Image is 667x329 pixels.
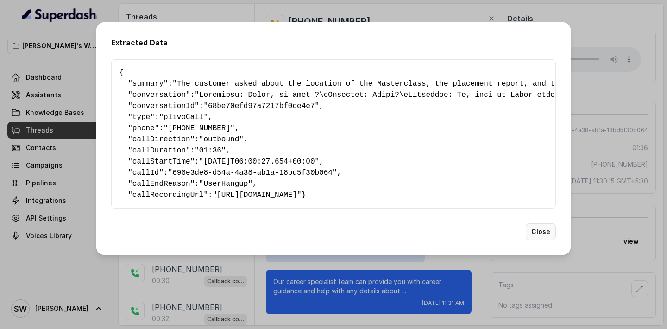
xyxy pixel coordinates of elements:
[132,102,195,110] span: conversationId
[195,146,226,155] span: "01:36"
[132,191,204,199] span: callRecordingUrl
[132,169,159,177] span: callId
[199,158,319,166] span: "[DATE]T06:00:27.654+00:00"
[164,124,235,133] span: "[PHONE_NUMBER]"
[132,91,186,99] span: conversation
[526,223,556,240] button: Close
[199,135,244,144] span: "outbound"
[132,80,164,88] span: summary
[168,169,337,177] span: "696e3de8-d54a-4a38-ab1a-18bd5f30b064"
[159,113,208,121] span: "plivoCall"
[111,37,556,48] h2: Extracted Data
[132,135,190,144] span: callDirection
[203,102,319,110] span: "68be70efd97a7217bf0ce4e7"
[213,191,302,199] span: "[URL][DOMAIN_NAME]"
[132,180,190,188] span: callEndReason
[199,180,252,188] span: "UserHangup"
[132,113,150,121] span: type
[119,67,548,201] pre: { " ": , " ": , " ": , " ": , " ": , " ": , " ": , " ": , " ": , " ": , " ": }
[132,124,155,133] span: phone
[132,146,186,155] span: callDuration
[132,158,190,166] span: callStartTime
